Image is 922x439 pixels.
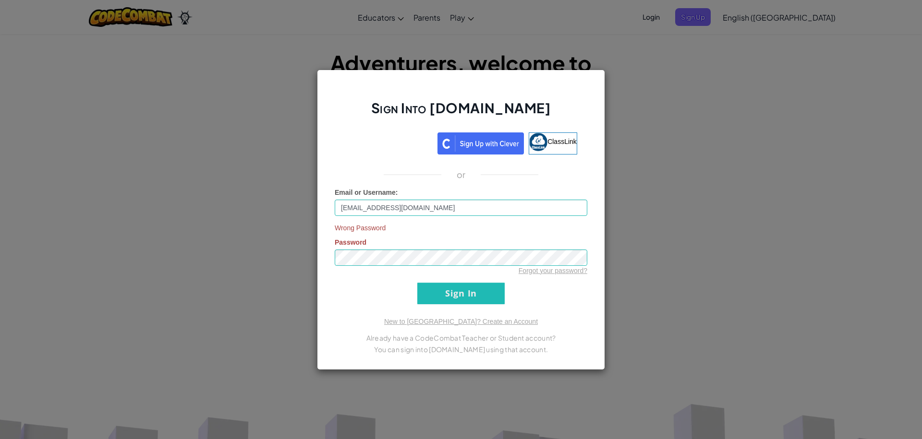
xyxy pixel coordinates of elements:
[335,223,587,233] span: Wrong Password
[547,137,577,145] span: ClassLink
[340,131,437,153] iframe: Sign in with Google Button
[529,133,547,151] img: classlink-logo-small.png
[335,332,587,344] p: Already have a CodeCombat Teacher or Student account?
[457,169,466,180] p: or
[417,283,505,304] input: Sign In
[335,238,366,246] span: Password
[335,99,587,127] h2: Sign Into [DOMAIN_NAME]
[335,188,398,197] label: :
[384,318,538,325] a: New to [GEOGRAPHIC_DATA]? Create an Account
[519,267,587,274] a: Forgot your password?
[335,189,396,196] span: Email or Username
[437,132,524,154] img: clever_sso_button@2x.png
[335,344,587,355] p: You can sign into [DOMAIN_NAME] using that account.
